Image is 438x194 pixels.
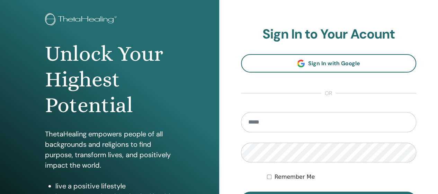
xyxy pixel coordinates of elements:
h1: Unlock Your Highest Potential [45,41,174,118]
span: or [321,89,336,98]
p: ThetaHealing empowers people of all backgrounds and religions to find purpose, transform lives, a... [45,129,174,170]
a: Sign In with Google [241,54,417,73]
div: Keep me authenticated indefinitely or until I manually logout [267,173,416,181]
h2: Sign In to Your Acount [241,26,417,42]
span: Sign In with Google [308,60,360,67]
li: live a positive lifestyle [55,181,174,191]
label: Remember Me [274,173,315,181]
